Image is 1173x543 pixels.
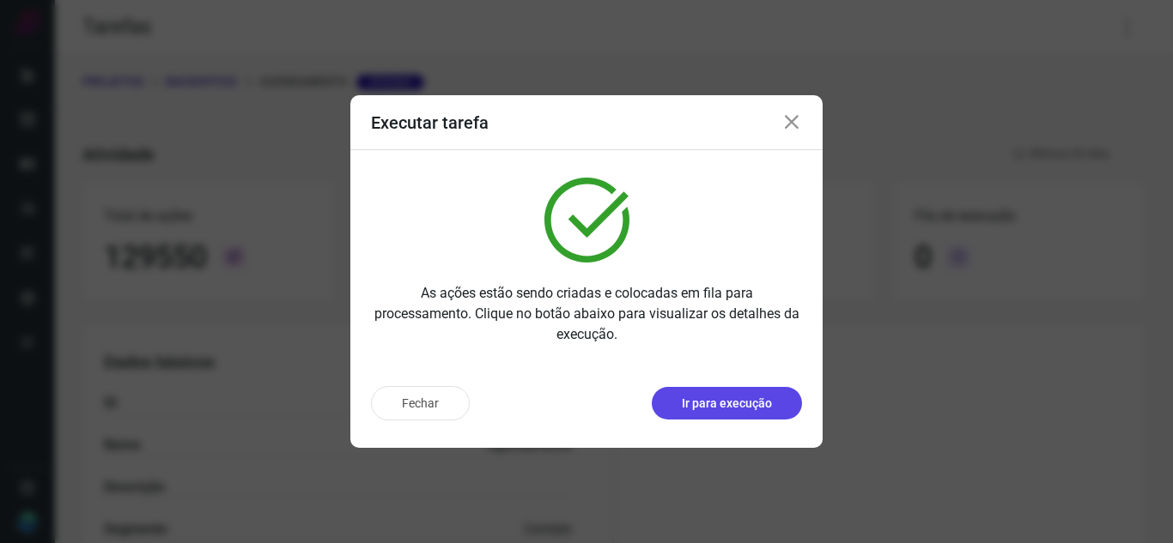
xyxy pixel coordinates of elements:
img: verified.svg [544,178,629,262]
p: As ações estão sendo criadas e colocadas em fila para processamento. Clique no botão abaixo para ... [371,283,802,345]
h3: Executar tarefa [371,112,489,133]
button: Ir para execução [652,387,802,419]
button: Fechar [371,386,470,420]
p: Ir para execução [682,395,772,413]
